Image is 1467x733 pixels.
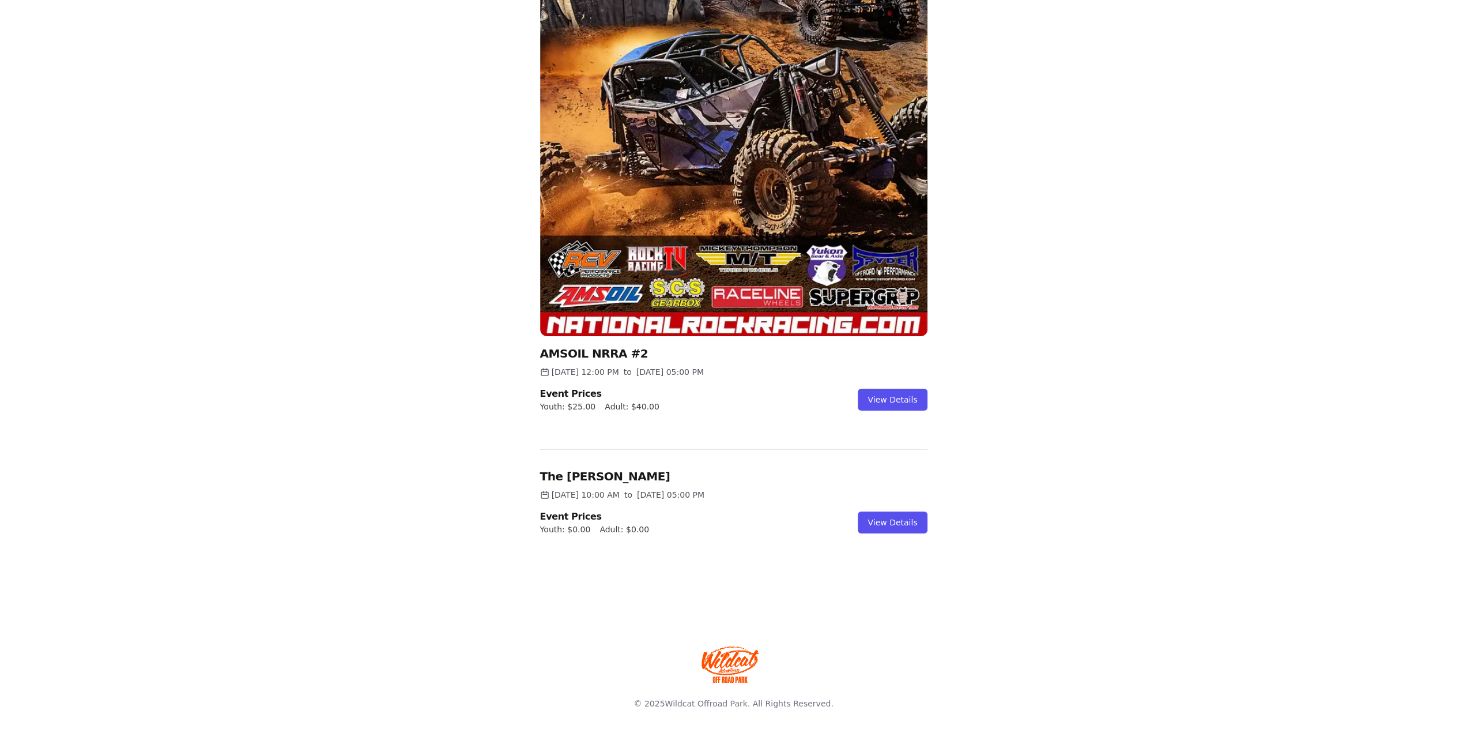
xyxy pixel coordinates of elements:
[605,401,659,412] span: Adult: $40.00
[702,646,759,683] img: Wildcat Offroad park
[858,389,927,411] a: View Details
[636,366,704,378] time: [DATE] 05:00 PM
[552,489,620,501] time: [DATE] 10:00 AM
[540,510,649,524] h2: Event Prices
[599,524,649,535] span: Adult: $0.00
[665,699,747,708] a: Wildcat Offroad Park
[637,489,704,501] time: [DATE] 05:00 PM
[624,489,632,501] span: to
[540,524,591,535] span: Youth: $0.00
[552,366,619,378] time: [DATE] 12:00 PM
[858,512,927,533] a: View Details
[633,699,833,708] span: © 2025 . All Rights Reserved.
[624,366,632,378] span: to
[540,469,670,483] a: The [PERSON_NAME]
[540,347,648,360] a: AMSOIL NRRA #2
[540,387,659,401] h2: Event Prices
[540,401,596,412] span: Youth: $25.00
